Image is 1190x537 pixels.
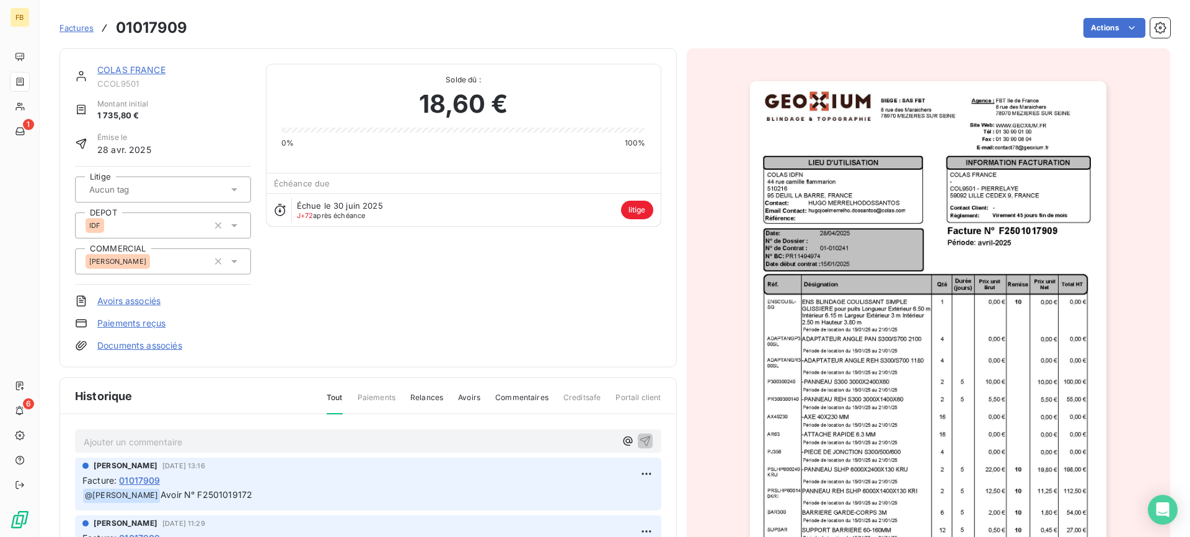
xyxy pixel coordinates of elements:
span: 28 avr. 2025 [97,143,151,156]
span: Avoir N° F2501019172 [161,489,252,500]
span: Creditsafe [563,392,601,413]
a: COLAS FRANCE [97,64,165,75]
div: Open Intercom Messenger [1148,495,1178,525]
span: Solde dû : [281,74,646,85]
span: Émise le [97,132,151,143]
span: [PERSON_NAME] [94,460,157,471]
span: 1 [23,119,34,130]
span: Échéance due [274,178,330,188]
span: 18,60 € [419,85,508,123]
span: CCOL9501 [97,79,251,89]
span: [PERSON_NAME] [94,518,157,529]
span: [PERSON_NAME] [89,258,146,265]
span: Échue le 30 juin 2025 [297,201,383,211]
span: Factures [59,23,94,33]
span: Paiements [358,392,395,413]
span: après échéance [297,212,366,219]
span: 100% [625,138,646,149]
span: 01017909 [119,474,160,487]
span: 1 735,80 € [97,110,148,122]
span: Montant initial [97,98,148,110]
span: litige [621,201,653,219]
span: Tout [327,392,343,414]
span: Avoirs [458,392,480,413]
span: [DATE] 11:29 [162,520,205,527]
span: [DATE] 13:16 [162,462,205,469]
span: 6 [23,398,34,409]
span: J+72 [297,211,314,220]
h3: 01017909 [116,17,187,39]
a: Paiements reçus [97,317,165,330]
a: Factures [59,22,94,34]
a: Documents associés [97,339,182,352]
span: 0% [281,138,294,149]
button: Actions [1083,18,1145,38]
span: Commentaires [495,392,549,413]
a: Avoirs associés [97,295,161,307]
div: FB [10,7,30,27]
span: IDF [89,222,100,229]
input: Aucun tag [88,184,162,195]
img: Logo LeanPay [10,510,30,530]
span: Portail client [615,392,661,413]
span: Facture : [82,474,117,487]
span: Relances [410,392,443,413]
span: @ [PERSON_NAME] [83,489,160,503]
span: Historique [75,388,133,404]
